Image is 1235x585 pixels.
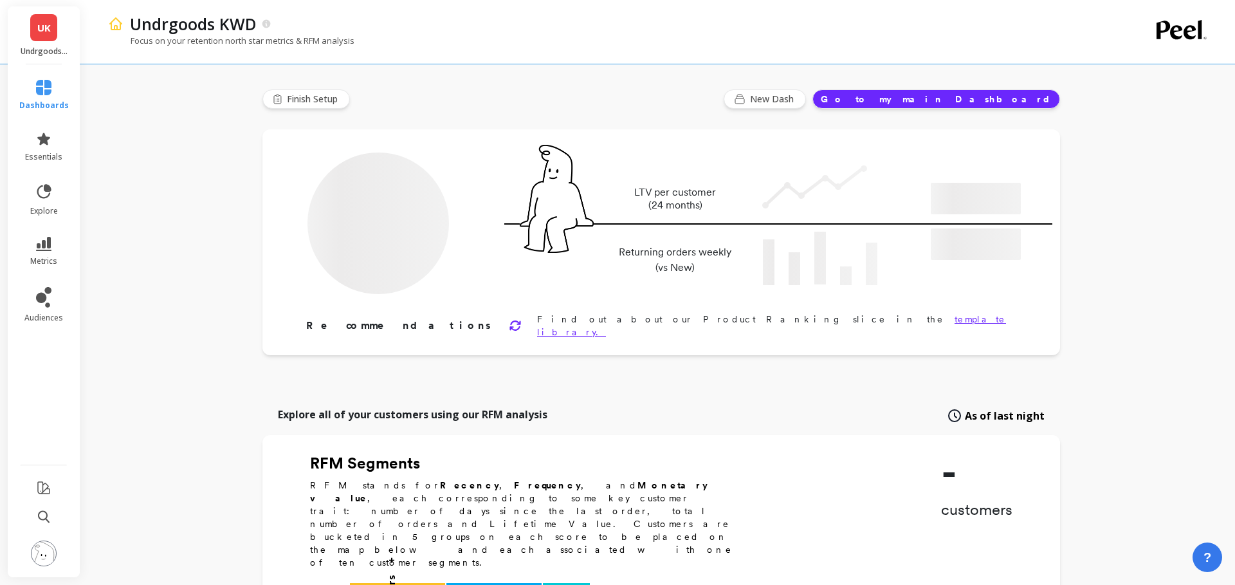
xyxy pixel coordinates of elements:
[130,13,257,35] p: Undrgoods KWD
[724,89,806,109] button: New Dash
[615,245,735,275] p: Returning orders weekly (vs New)
[30,206,58,216] span: explore
[25,152,62,162] span: essentials
[941,453,1012,492] p: -
[278,407,547,422] p: Explore all of your customers using our RFM analysis
[750,93,798,106] span: New Dash
[537,313,1019,339] p: Find out about our Product Ranking slice in the
[941,499,1012,520] p: customers
[440,480,499,490] b: Recency
[965,408,1045,423] span: As of last night
[812,89,1060,109] button: Go to my main Dashboard
[520,145,594,253] img: pal seatted on line
[30,256,57,266] span: metrics
[287,93,342,106] span: Finish Setup
[615,186,735,212] p: LTV per customer (24 months)
[21,46,68,57] p: Undrgoods KWD
[310,453,747,474] h2: RFM Segments
[37,21,51,35] span: UK
[19,100,69,111] span: dashboards
[306,318,493,333] p: Recommendations
[108,16,123,32] img: header icon
[108,35,354,46] p: Focus on your retention north star metrics & RFM analysis
[262,89,350,109] button: Finish Setup
[1193,543,1222,572] button: ?
[24,313,63,323] span: audiences
[1203,548,1211,566] span: ?
[310,479,747,569] p: RFM stands for , , and , each corresponding to some key customer trait: number of days since the ...
[31,541,57,566] img: profile picture
[514,480,581,490] b: Frequency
